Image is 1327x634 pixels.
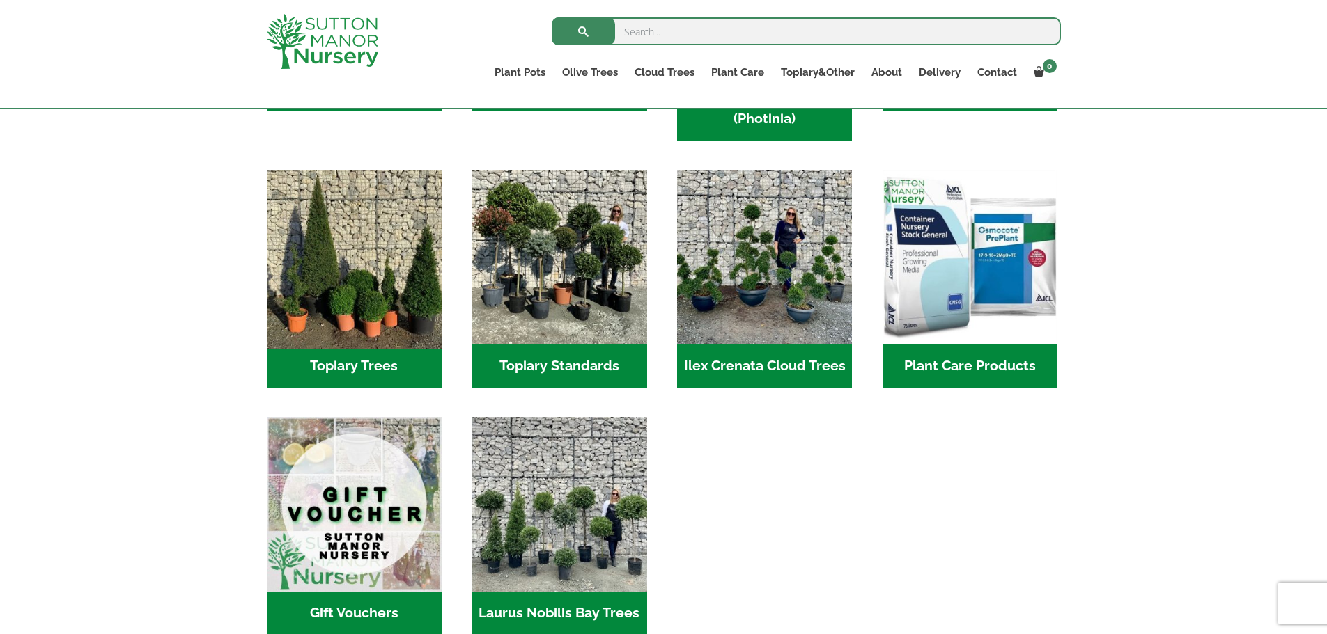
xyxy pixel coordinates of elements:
input: Search... [552,17,1061,45]
a: 0 [1025,63,1061,82]
img: Home - C8EC7518 C483 4BAA AA61 3CAAB1A4C7C4 1 201 a [262,166,446,349]
img: logo [267,14,378,69]
img: Home - MAIN [267,417,442,592]
a: Visit product category Topiary Standards [472,170,646,388]
a: Visit product category Plant Care Products [883,170,1057,388]
img: Home - food and soil [883,170,1057,344]
img: Home - IMG 5945 [472,417,646,592]
a: Plant Care [703,63,773,82]
a: Plant Pots [486,63,554,82]
h2: Plant Care Products [883,344,1057,388]
h2: Ilex Crenata Cloud Trees [677,344,852,388]
img: Home - 9CE163CB 973F 4905 8AD5 A9A890F87D43 [677,170,852,344]
a: About [863,63,910,82]
a: Visit product category Topiary Trees [267,170,442,388]
a: Visit product category Ilex Crenata Cloud Trees [677,170,852,388]
a: Delivery [910,63,969,82]
img: Home - IMG 5223 [472,170,646,344]
h2: Topiary Standards [472,344,646,388]
h2: Topiary Trees [267,344,442,388]
a: Olive Trees [554,63,626,82]
a: Contact [969,63,1025,82]
span: 0 [1043,59,1057,73]
a: Topiary&Other [773,63,863,82]
a: Cloud Trees [626,63,703,82]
